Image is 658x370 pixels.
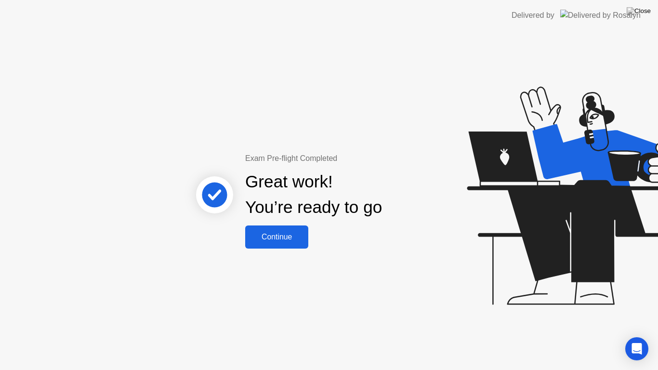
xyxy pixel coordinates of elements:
[245,153,444,164] div: Exam Pre-flight Completed
[627,7,651,15] img: Close
[248,233,305,241] div: Continue
[245,169,382,220] div: Great work! You’re ready to go
[245,225,308,249] button: Continue
[512,10,554,21] div: Delivered by
[560,10,641,21] img: Delivered by Rosalyn
[625,337,648,360] div: Open Intercom Messenger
